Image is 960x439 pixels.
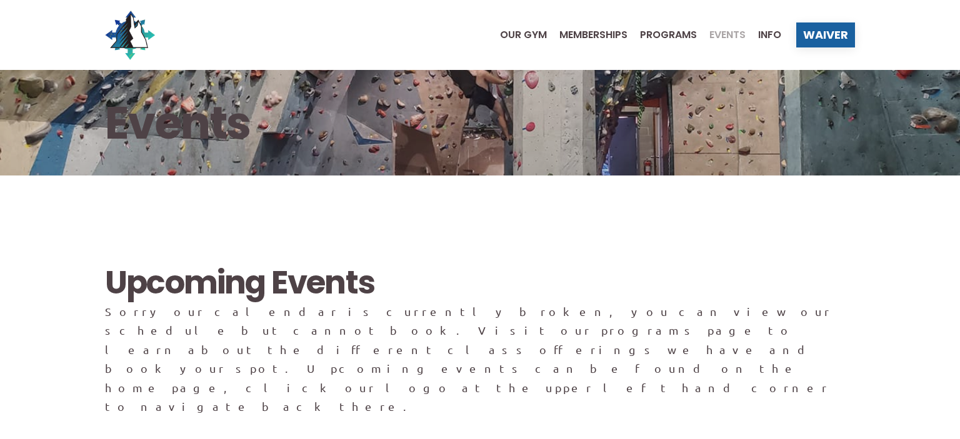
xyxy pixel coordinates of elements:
[758,30,781,40] span: Info
[547,30,627,40] a: Memberships
[640,30,697,40] span: Programs
[105,98,250,147] h1: Events
[796,22,855,47] a: Waiver
[487,30,547,40] a: Our Gym
[500,30,547,40] span: Our Gym
[746,30,781,40] a: Info
[105,302,855,417] div: Sorry our calendar is currently broken, you can view our schedule but cannot book. Visit our prog...
[709,30,746,40] span: Events
[105,264,855,302] h2: Upcoming Events
[559,30,627,40] span: Memberships
[627,30,697,40] a: Programs
[105,10,155,60] img: North Wall Logo
[697,30,746,40] a: Events
[803,29,848,41] span: Waiver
